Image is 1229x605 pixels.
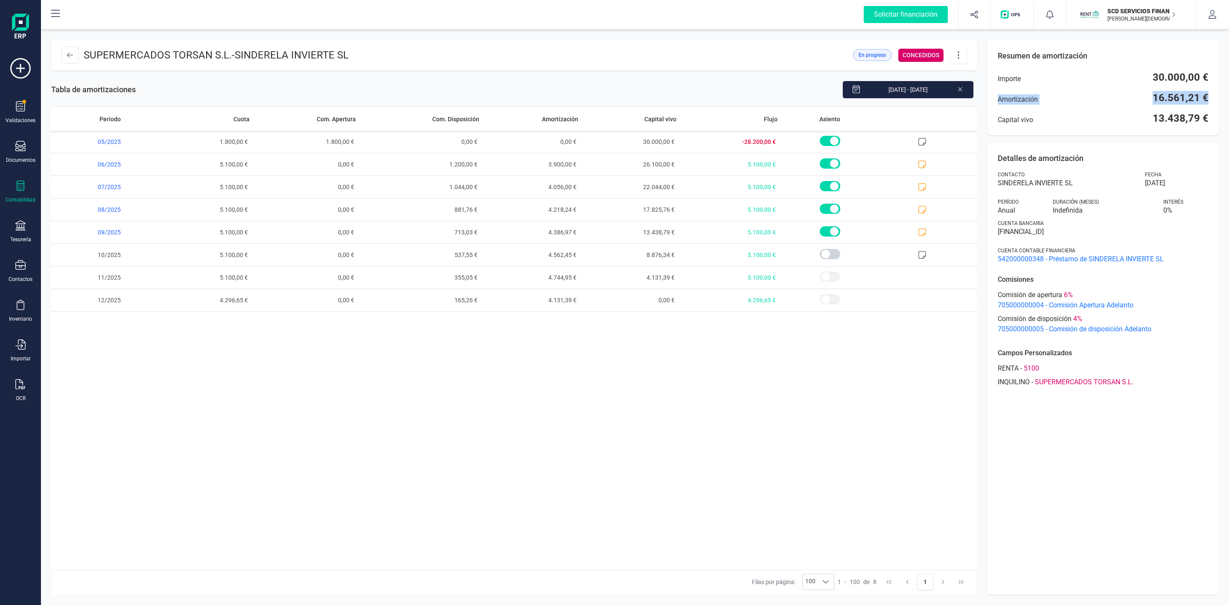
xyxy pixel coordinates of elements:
button: First Page [881,574,897,590]
span: 705000000005 - Comisión de disposición Adelanto [998,324,1209,334]
span: 17.825,76 € [582,199,680,221]
span: 1.200,00 € [359,153,483,175]
span: Tabla de amortizaciones [51,84,136,96]
span: 4.131,39 € [483,289,582,311]
span: 0 % [1163,205,1209,216]
span: 5.100,00 € [680,176,781,198]
img: SC [1080,5,1099,24]
span: En progreso [859,51,886,59]
span: 10/2025 [51,244,155,266]
span: 0,00 € [483,131,582,153]
span: 0,00 € [582,289,680,311]
span: 165,26 € [359,289,483,311]
div: - [838,578,877,586]
span: Capital vivo [998,115,1033,125]
span: 4 % [1073,314,1082,324]
span: 5.100,00 € [680,199,781,221]
button: SCSCD SERVICIOS FINANCIEROS SL[PERSON_NAME][DEMOGRAPHIC_DATA][DEMOGRAPHIC_DATA] [1077,1,1186,28]
img: Logo de OPS [1001,10,1023,19]
span: Amortización [998,94,1038,105]
span: Capital vivo [644,115,676,123]
span: 8.876,34 € [582,244,680,266]
span: SINDERELA INVIERTE SL [235,49,349,61]
span: Contacto [998,171,1025,178]
span: 30.000,00 € [1153,70,1209,84]
div: Contactos [9,276,32,283]
span: SINDERELA INVIERTE SL [998,178,1135,188]
span: 1.044,00 € [359,176,483,198]
span: 13.438,79 € [582,221,680,243]
span: 0,00 € [253,244,359,266]
span: 4.296,65 € [680,289,781,311]
span: 542000000348 - Préstamo de SINDERELA INVIERTE SL [998,254,1209,264]
span: Asiento [819,115,840,123]
span: 6 % [1064,290,1073,300]
span: 4.386,97 € [483,221,582,243]
button: Solicitar financiación [853,1,958,28]
span: 07/2025 [51,176,155,198]
span: Comisión de disposición [998,314,1072,324]
span: 5.100,00 € [155,153,253,175]
span: 06/2025 [51,153,155,175]
span: 100 [803,574,818,590]
span: 881,76 € [359,199,483,221]
span: 713,03 € [359,221,483,243]
span: de [863,578,870,586]
span: 5.100,00 € [155,244,253,266]
span: 0,00 € [253,176,359,198]
span: Importe [998,74,1021,84]
img: Logo Finanedi [12,14,29,41]
div: OCR [16,395,26,402]
span: 0,00 € [253,289,359,311]
span: 1.800,00 € [155,131,253,153]
span: 0,00 € [253,221,359,243]
span: 4.056,00 € [483,176,582,198]
span: 100 [850,578,860,586]
span: 0,00 € [253,153,359,175]
span: Indefinida [1053,205,1153,216]
div: Documentos [6,157,35,164]
span: 5.100,00 € [155,176,253,198]
span: 12/2025 [51,289,155,311]
button: Previous Page [899,574,915,590]
span: 5.100,00 € [155,199,253,221]
span: 5.100,00 € [155,266,253,289]
span: -28.200,00 € [680,131,781,153]
span: Periodo [99,115,121,123]
span: Flujo [764,115,778,123]
span: 13.438,79 € [1153,111,1209,125]
div: Tesorería [10,236,31,243]
div: Importar [11,355,31,362]
span: [FINANCIAL_ID] [998,227,1209,237]
div: Validaciones [6,117,35,124]
button: Last Page [953,574,970,590]
button: Logo de OPS [996,1,1028,28]
span: 4.562,45 € [483,244,582,266]
span: 0,00 € [253,266,359,289]
span: 4.296,65 € [155,289,253,311]
span: 8 [873,578,877,586]
span: 0,00 € [359,131,483,153]
span: 355,05 € [359,266,483,289]
span: 4.131,39 € [582,266,680,289]
div: Filas por página: [752,574,835,590]
span: Com. Apertura [317,115,356,123]
span: 3.900,00 € [483,153,582,175]
span: [DATE] [1145,178,1165,188]
div: Inventario [9,316,32,322]
span: 1 [838,578,841,586]
span: Anual [998,205,1043,216]
button: Next Page [935,574,951,590]
span: 08/2025 [51,199,155,221]
span: Período [998,199,1019,205]
span: 22.044,00 € [582,176,680,198]
span: Fecha [1145,171,1162,178]
span: Com. Disposición [432,115,479,123]
div: Contabilidad [6,196,35,203]
span: 5.100,00 € [680,244,781,266]
p: SCD SERVICIOS FINANCIEROS SL [1107,7,1176,15]
div: - [998,363,1209,374]
span: Cuenta bancaria [998,220,1044,227]
span: SUPERMERCADOS TORSAN S.L. [1035,377,1133,387]
span: Comisión de apertura [998,290,1062,300]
